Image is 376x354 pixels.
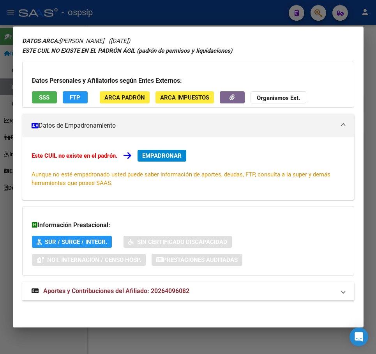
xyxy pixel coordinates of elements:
mat-panel-title: Datos de Empadronamiento [32,121,335,130]
button: Organismos Ext. [251,91,306,103]
strong: Organismos Ext. [257,94,300,101]
span: Not. Internacion / Censo Hosp. [47,256,141,263]
button: ARCA Impuestos [155,91,214,103]
button: ARCA Padrón [100,91,150,103]
button: SSS [32,91,57,103]
h3: Datos Personales y Afiliatorios según Entes Externos: [32,76,344,85]
div: Open Intercom Messenger [350,327,368,346]
span: ([DATE]) [109,37,130,44]
strong: ESTE CUIL NO EXISTE EN EL PADRÓN ÁGIL (padrón de permisos y liquidaciones) [22,47,232,54]
strong: Este CUIL no existe en el padrón. [32,152,117,159]
span: [PERSON_NAME] [22,37,104,44]
button: EMPADRONAR [138,150,186,162]
span: Prestaciones Auditadas [163,256,238,263]
span: SUR / SURGE / INTEGR. [45,238,107,245]
span: ARCA Padrón [104,94,145,101]
span: Sin Certificado Discapacidad [137,238,227,245]
button: FTP [63,91,88,103]
strong: DATOS ARCA: [22,37,59,44]
span: SSS [39,94,49,101]
button: Prestaciones Auditadas [152,254,242,266]
div: Datos de Empadronamiento [22,137,354,200]
span: EMPADRONAR [142,152,182,159]
span: Aportes y Contribuciones del Afiliado: 20264096082 [43,287,189,295]
button: SUR / SURGE / INTEGR. [32,236,112,248]
mat-expansion-panel-header: Aportes y Contribuciones del Afiliado: 20264096082 [22,282,354,301]
mat-expansion-panel-header: Datos de Empadronamiento [22,114,354,137]
span: Aunque no esté empadronado usted puede saber información de aportes, deudas, FTP, consulta a la s... [32,171,330,187]
span: FTP [70,94,80,101]
button: Not. Internacion / Censo Hosp. [32,254,146,266]
button: Sin Certificado Discapacidad [124,236,232,248]
h3: Información Prestacional: [32,221,344,230]
span: ARCA Impuestos [160,94,209,101]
